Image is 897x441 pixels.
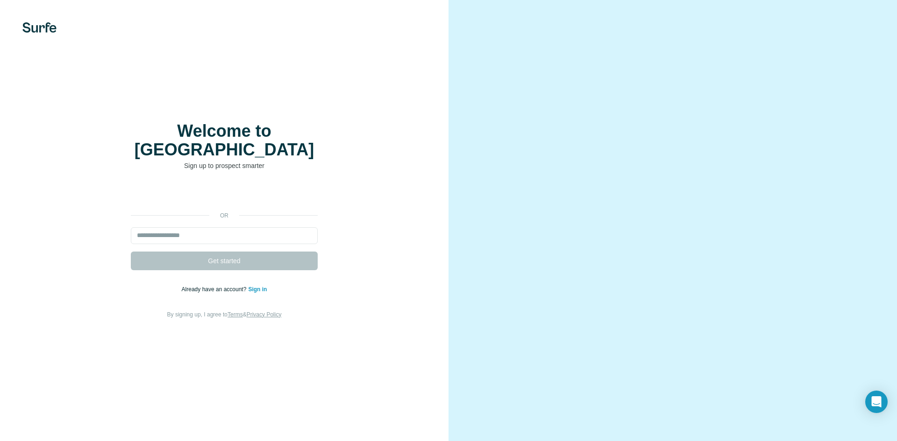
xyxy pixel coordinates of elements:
[182,286,249,293] span: Already have an account?
[209,211,239,220] p: or
[865,391,888,413] div: Open Intercom Messenger
[126,184,322,205] iframe: Sign in with Google Button
[131,122,318,159] h1: Welcome to [GEOGRAPHIC_DATA]
[131,161,318,170] p: Sign up to prospect smarter
[22,22,57,33] img: Surfe's logo
[247,311,282,318] a: Privacy Policy
[248,286,267,293] a: Sign in
[228,311,243,318] a: Terms
[167,311,282,318] span: By signing up, I agree to &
